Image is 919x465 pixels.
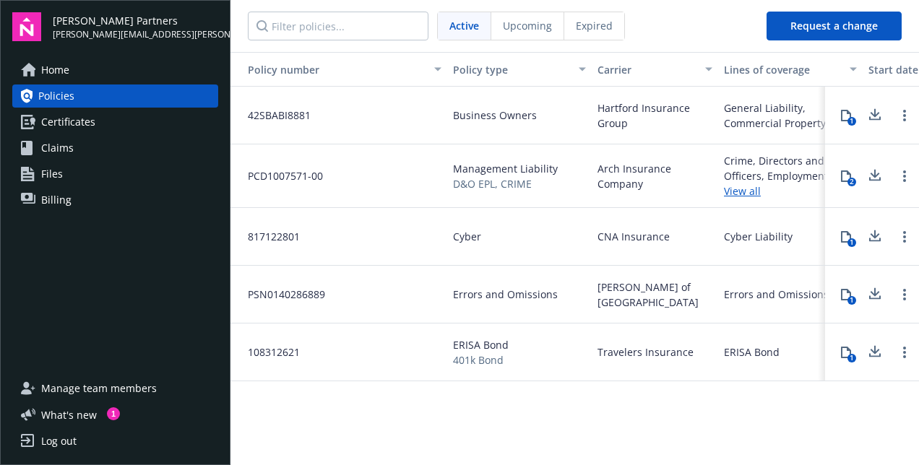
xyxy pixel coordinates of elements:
[453,352,509,368] span: 401k Bond
[41,377,157,400] span: Manage team members
[248,12,428,40] input: Filter policies...
[832,101,860,130] button: 1
[12,377,218,400] a: Manage team members
[576,18,613,33] span: Expired
[847,354,856,362] div: 1
[847,296,856,305] div: 1
[53,12,218,41] button: [PERSON_NAME] Partners[PERSON_NAME][EMAIL_ADDRESS][PERSON_NAME][DOMAIN_NAME]
[236,287,325,302] span: PSN0140286889
[453,287,558,302] span: Errors and Omissions
[718,52,863,87] button: Lines of coverage
[12,12,41,41] img: navigator-logo.svg
[41,407,97,422] span: What ' s new
[41,188,72,212] span: Billing
[832,162,860,191] button: 2
[592,52,718,87] button: Carrier
[597,161,712,191] span: Arch Insurance Company
[453,62,570,77] div: Policy type
[896,107,913,124] a: Open options
[724,100,857,131] div: General Liability, Commercial Property
[236,62,426,77] div: Toggle SortBy
[896,228,913,245] a: Open options
[896,168,913,185] a: Open options
[453,229,481,244] span: Cyber
[453,176,558,191] span: D&O EPL, CRIME
[41,58,69,82] span: Home
[724,287,829,302] div: Errors and Omissions
[236,168,323,183] span: PCD1007571-00
[724,344,780,360] div: ERISA Bond
[12,188,218,212] a: Billing
[503,18,552,33] span: Upcoming
[236,344,300,360] span: 108312621
[896,286,913,303] a: Open options
[12,84,218,108] a: Policies
[847,178,856,186] div: 2
[597,62,696,77] div: Carrier
[12,407,120,422] button: What's new1
[767,12,902,40] button: Request a change
[236,62,426,77] div: Policy number
[453,161,558,176] span: Management Liability
[12,110,218,134] a: Certificates
[724,62,841,77] div: Lines of coverage
[724,229,793,244] div: Cyber Liability
[449,18,479,33] span: Active
[896,344,913,361] a: Open options
[847,117,856,126] div: 1
[597,100,712,131] span: Hartford Insurance Group
[53,28,218,41] span: [PERSON_NAME][EMAIL_ADDRESS][PERSON_NAME][DOMAIN_NAME]
[453,108,537,123] span: Business Owners
[832,280,860,309] button: 1
[447,52,592,87] button: Policy type
[41,162,63,186] span: Files
[597,344,694,360] span: Travelers Insurance
[41,110,95,134] span: Certificates
[12,162,218,186] a: Files
[53,13,218,28] span: [PERSON_NAME] Partners
[41,430,77,453] div: Log out
[38,84,74,108] span: Policies
[12,58,218,82] a: Home
[847,238,856,247] div: 1
[597,229,670,244] span: CNA Insurance
[236,108,311,123] span: 42SBABI8881
[41,136,74,160] span: Claims
[724,153,857,183] div: Crime, Directors and Officers, Employment Practices Liability
[236,229,300,244] span: 817122801
[832,338,860,367] button: 1
[832,222,860,251] button: 1
[12,136,218,160] a: Claims
[724,183,857,199] a: View all
[453,337,509,352] span: ERISA Bond
[107,407,120,420] div: 1
[597,279,712,310] span: [PERSON_NAME] of [GEOGRAPHIC_DATA]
